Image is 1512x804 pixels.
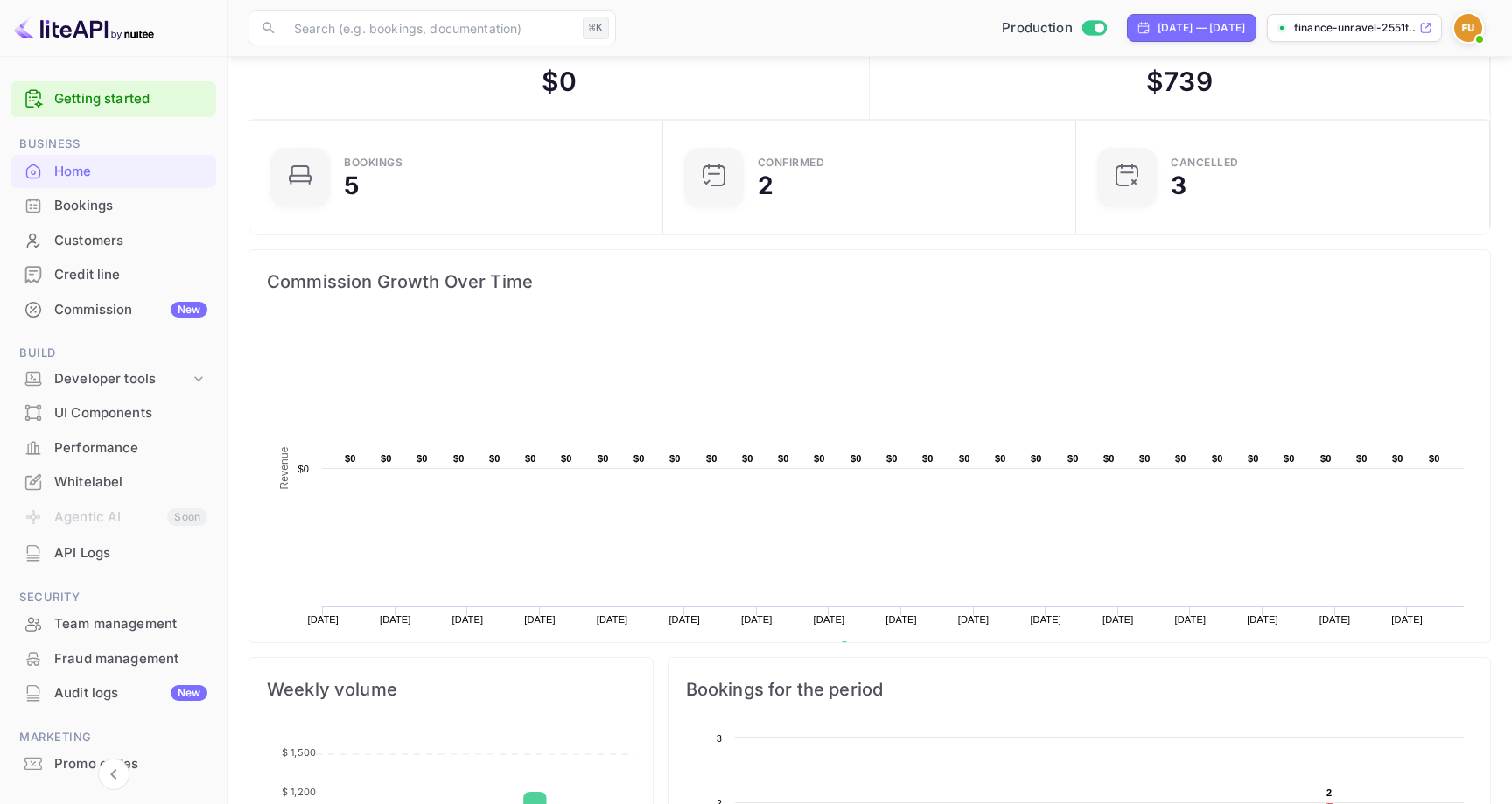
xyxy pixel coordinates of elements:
[525,453,536,464] text: $0
[959,453,970,464] text: $0
[54,369,190,389] div: Developer tools
[10,396,216,429] a: UI Components
[669,453,681,464] text: $0
[850,453,862,464] text: $0
[1454,14,1482,42] img: Finance Unravel
[1320,453,1332,464] text: $0
[886,453,898,464] text: $0
[1171,157,1239,168] div: CANCELLED
[278,446,290,489] text: Revenue
[54,89,207,109] a: Getting started
[1030,614,1061,625] text: [DATE]
[10,135,216,154] span: Business
[814,453,825,464] text: $0
[10,155,216,187] a: Home
[1139,453,1151,464] text: $0
[597,614,628,625] text: [DATE]
[10,189,216,221] a: Bookings
[1326,787,1332,798] text: 2
[10,747,216,780] a: Promo codes
[10,344,216,363] span: Build
[758,173,773,198] div: 2
[741,614,773,625] text: [DATE]
[1102,614,1134,625] text: [DATE]
[1319,614,1351,625] text: [DATE]
[380,614,411,625] text: [DATE]
[307,614,339,625] text: [DATE]
[54,683,207,703] div: Audit logs
[686,675,1473,703] span: Bookings for the period
[267,268,1473,296] span: Commission Growth Over Time
[668,614,700,625] text: [DATE]
[1392,453,1403,464] text: $0
[282,746,316,759] tspan: $ 1,500
[10,747,216,781] div: Promo codes
[856,641,900,654] text: Revenue
[283,10,576,45] input: Search (e.g. bookings, documentation)
[1429,453,1440,464] text: $0
[344,157,402,168] div: Bookings
[10,676,216,710] div: Audit logsNew
[416,453,428,464] text: $0
[10,293,216,327] div: CommissionNew
[1146,62,1213,101] div: $ 739
[561,453,572,464] text: $0
[54,231,207,251] div: Customers
[453,453,465,464] text: $0
[54,196,207,216] div: Bookings
[10,607,216,640] a: Team management
[1067,453,1079,464] text: $0
[171,302,207,318] div: New
[171,685,207,701] div: New
[54,265,207,285] div: Credit line
[1212,453,1223,464] text: $0
[10,258,216,290] a: Credit line
[10,81,216,117] div: Getting started
[54,162,207,182] div: Home
[452,614,484,625] text: [DATE]
[10,189,216,223] div: Bookings
[1284,453,1295,464] text: $0
[1247,614,1278,625] text: [DATE]
[10,536,216,569] a: API Logs
[583,17,609,39] div: ⌘K
[54,403,207,423] div: UI Components
[958,614,990,625] text: [DATE]
[54,438,207,458] div: Performance
[598,453,609,464] text: $0
[1171,173,1186,198] div: 3
[381,453,392,464] text: $0
[344,173,359,198] div: 5
[1103,453,1115,464] text: $0
[1158,20,1245,36] div: [DATE] — [DATE]
[1175,453,1186,464] text: $0
[10,728,216,747] span: Marketing
[1391,614,1423,625] text: [DATE]
[524,614,556,625] text: [DATE]
[716,733,721,744] text: 3
[542,62,577,101] div: $ 0
[10,588,216,607] span: Security
[1002,18,1073,38] span: Production
[10,465,216,500] div: Whitelabel
[1248,453,1259,464] text: $0
[10,155,216,189] div: Home
[1356,453,1368,464] text: $0
[995,453,1006,464] text: $0
[10,224,216,258] div: Customers
[10,431,216,464] a: Performance
[922,453,934,464] text: $0
[54,754,207,774] div: Promo codes
[297,464,309,474] text: $0
[54,614,207,634] div: Team management
[54,472,207,493] div: Whitelabel
[633,453,645,464] text: $0
[10,465,216,498] a: Whitelabel
[10,607,216,641] div: Team management
[10,293,216,325] a: CommissionNew
[489,453,500,464] text: $0
[282,786,316,798] tspan: $ 1,200
[10,396,216,430] div: UI Components
[10,224,216,256] a: Customers
[10,536,216,570] div: API Logs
